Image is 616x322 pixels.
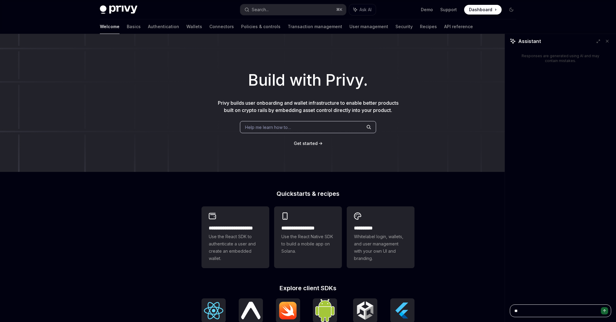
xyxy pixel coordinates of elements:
span: Dashboard [469,7,492,13]
a: Dashboard [464,5,502,15]
img: Flutter [393,301,412,320]
img: React [204,302,223,319]
a: Recipes [420,19,437,34]
span: Assistant [518,38,541,45]
span: ⌘ K [336,7,342,12]
span: Privy builds user onboarding and wallet infrastructure to enable better products built on crypto ... [218,100,398,113]
button: Ask AI [349,4,376,15]
h2: Quickstarts & recipes [202,191,414,197]
img: iOS (Swift) [278,301,298,320]
a: Security [395,19,413,34]
a: Get started [294,140,318,146]
h2: Explore client SDKs [202,285,414,291]
a: API reference [444,19,473,34]
a: Connectors [209,19,234,34]
button: Send message [601,307,608,314]
a: Authentication [148,19,179,34]
span: Whitelabel login, wallets, and user management with your own UI and branding. [354,233,407,262]
span: Use the React Native SDK to build a mobile app on Solana. [281,233,335,255]
a: **** **** **** ***Use the React Native SDK to build a mobile app on Solana. [274,206,342,268]
a: Basics [127,19,141,34]
img: React Native [241,302,260,319]
a: Transaction management [288,19,342,34]
span: Help me learn how to… [245,124,291,130]
button: Search...⌘K [240,4,346,15]
button: Toggle dark mode [506,5,516,15]
a: **** *****Whitelabel login, wallets, and user management with your own UI and branding. [347,206,414,268]
a: Welcome [100,19,120,34]
span: Use the React SDK to authenticate a user and create an embedded wallet. [209,233,262,262]
h1: Build with Privy. [10,68,606,92]
a: Policies & controls [241,19,280,34]
div: Responses are generated using AI and may contain mistakes. [519,54,601,63]
a: Demo [421,7,433,13]
a: Support [440,7,457,13]
img: Unity [356,301,375,320]
span: Ask AI [359,7,372,13]
img: dark logo [100,5,137,14]
div: Search... [252,6,269,13]
img: Android (Kotlin) [315,299,335,322]
a: Wallets [186,19,202,34]
span: Get started [294,141,318,146]
a: User management [349,19,388,34]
